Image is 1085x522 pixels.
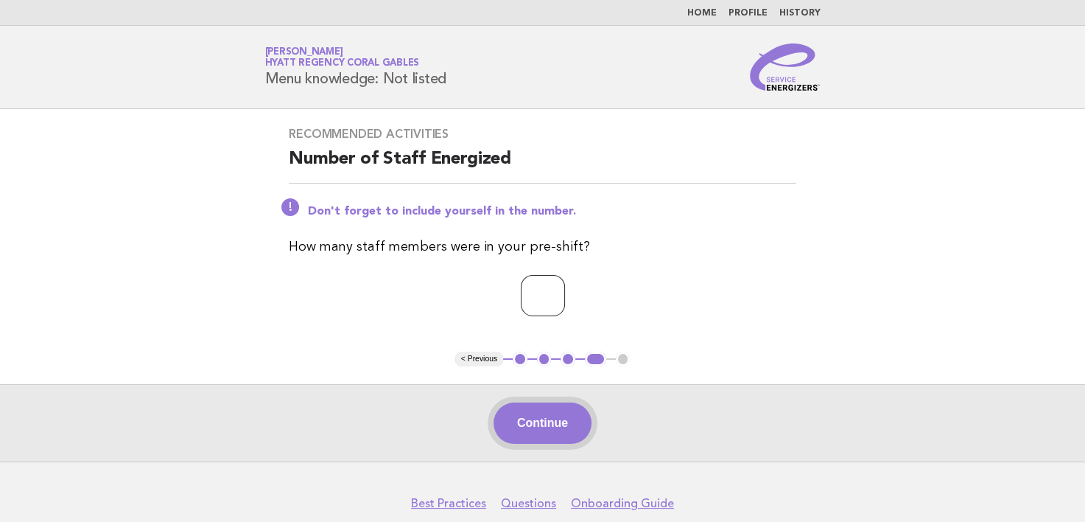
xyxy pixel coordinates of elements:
button: 1 [513,352,527,366]
a: [PERSON_NAME]Hyatt Regency Coral Gables [265,47,420,68]
button: < Previous [455,352,503,366]
h2: Number of Staff Energized [289,147,796,184]
button: Continue [494,403,591,444]
a: Best Practices [411,496,486,511]
a: History [779,9,821,18]
a: Profile [728,9,768,18]
a: Questions [501,496,556,511]
p: Don't forget to include yourself in the number. [308,204,796,219]
span: Hyatt Regency Coral Gables [265,59,420,69]
button: 4 [585,352,606,366]
a: Onboarding Guide [571,496,674,511]
img: Service Energizers [750,43,821,91]
button: 3 [561,352,575,366]
h1: Menu knowledge: Not listed [265,48,447,86]
a: Home [687,9,717,18]
p: How many staff members were in your pre-shift? [289,237,796,257]
button: 2 [537,352,552,366]
h3: Recommended activities [289,127,796,142]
